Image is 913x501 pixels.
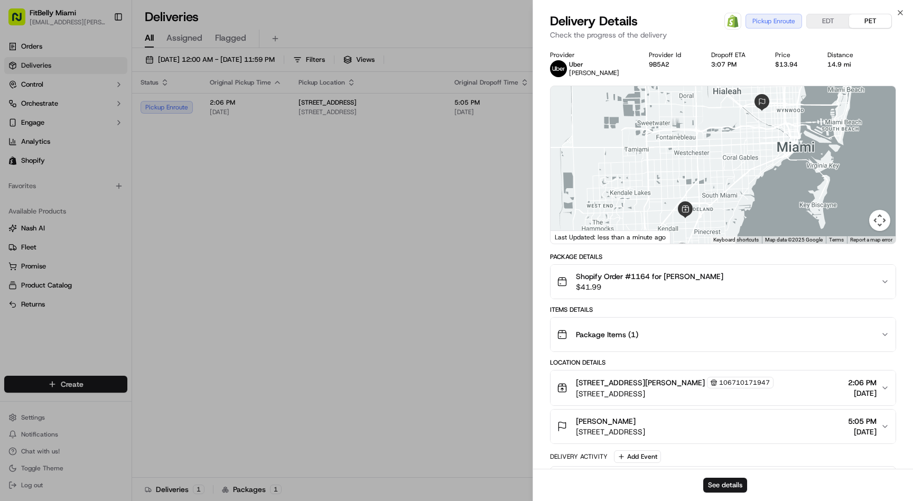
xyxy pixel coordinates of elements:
span: Shopify Order #1164 for [PERSON_NAME] [576,271,723,282]
div: Start new chat [48,101,173,112]
span: Knowledge Base [21,236,81,247]
img: Google [553,230,588,244]
button: PET [849,14,891,28]
span: Wisdom [PERSON_NAME] [33,192,113,201]
button: [PERSON_NAME][STREET_ADDRESS]5:05 PM[DATE] [551,410,896,443]
img: Nash [11,11,32,32]
span: API Documentation [100,236,170,247]
span: [PERSON_NAME] [569,69,619,77]
div: Delivery Activity [550,452,608,461]
span: [DATE] [152,164,173,172]
span: • [115,192,118,201]
span: 2:06 PM [848,377,877,388]
img: Wisdom Oko [11,182,27,203]
a: Terms (opens in new tab) [829,237,844,243]
div: Package Details [550,253,896,261]
button: See details [703,478,747,493]
a: 📗Knowledge Base [6,232,85,251]
span: [PERSON_NAME] [576,416,636,426]
div: Past conversations [11,137,71,146]
div: 14.9 mi [827,60,866,69]
span: Package Items ( 1 ) [576,329,638,340]
img: uber-new-logo.jpeg [550,60,567,77]
span: $41.99 [576,282,723,292]
button: Keyboard shortcuts [713,236,759,244]
div: We're available if you need us! [48,112,145,120]
a: 💻API Documentation [85,232,174,251]
span: Pylon [105,262,128,270]
span: 106710171947 [719,378,770,387]
p: Check the progress of the delivery [550,30,896,40]
div: 📗 [11,237,19,246]
button: Add Event [614,450,661,463]
div: Last Updated: less than a minute ago [551,230,670,244]
button: Shopify Order #1164 for [PERSON_NAME]$41.99 [551,265,896,299]
div: Items Details [550,305,896,314]
span: 5:05 PM [848,416,877,426]
div: Provider Id [649,51,694,59]
button: Package Items (1) [551,318,896,351]
a: Powered byPylon [74,262,128,270]
span: [DATE] [848,388,877,398]
button: Map camera controls [869,210,890,231]
img: 8016278978528_b943e370aa5ada12b00a_72.png [22,101,41,120]
div: Dropoff ETA [711,51,758,59]
span: [DATE] [848,426,877,437]
span: [STREET_ADDRESS][PERSON_NAME] [576,377,705,388]
span: • [146,164,150,172]
span: Map data ©2025 Google [765,237,823,243]
button: [STREET_ADDRESS][PERSON_NAME]106710171947[STREET_ADDRESS]2:06 PM[DATE] [551,370,896,405]
span: [STREET_ADDRESS] [576,388,774,399]
input: Got a question? Start typing here... [27,68,190,79]
div: Provider [550,51,632,59]
button: Start new chat [180,104,192,117]
span: [DEMOGRAPHIC_DATA][PERSON_NAME] [33,164,144,172]
a: Open this area in Google Maps (opens a new window) [553,230,588,244]
span: [DATE] [120,192,142,201]
a: Shopify [724,13,741,30]
p: Welcome 👋 [11,42,192,59]
button: EDT [807,14,849,28]
div: Location Details [550,358,896,367]
p: Uber [569,60,619,69]
button: See all [164,135,192,148]
div: $13.94 [775,60,810,69]
div: Distance [827,51,866,59]
span: Delivery Details [550,13,638,30]
img: Jesus Salinas [11,154,27,171]
button: 9B5A2 [649,60,669,69]
div: 💻 [89,237,98,246]
img: 1736555255976-a54dd68f-1ca7-489b-9aae-adbdc363a1c4 [11,101,30,120]
span: [STREET_ADDRESS] [576,426,645,437]
div: Price [775,51,810,59]
a: Report a map error [850,237,892,243]
div: 3:07 PM [711,60,758,69]
img: Shopify [726,15,739,27]
img: 1736555255976-a54dd68f-1ca7-489b-9aae-adbdc363a1c4 [21,193,30,201]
